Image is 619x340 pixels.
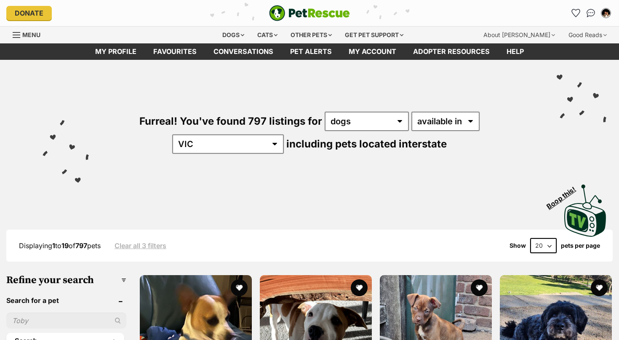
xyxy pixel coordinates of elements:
[602,9,610,17] img: Clare Duyker profile pic
[599,6,613,20] button: My account
[115,242,166,249] a: Clear all 3 filters
[87,43,145,60] a: My profile
[22,31,40,38] span: Menu
[282,43,340,60] a: Pet alerts
[563,27,613,43] div: Good Reads
[564,185,606,237] img: PetRescue TV logo
[52,241,55,250] strong: 1
[286,138,447,150] span: including pets located interstate
[61,241,69,250] strong: 19
[498,43,532,60] a: Help
[269,5,350,21] a: PetRescue
[205,43,282,60] a: conversations
[569,6,613,20] ul: Account quick links
[405,43,498,60] a: Adopter resources
[561,242,600,249] label: pets per page
[6,313,126,329] input: Toby
[75,241,87,250] strong: 797
[269,5,350,21] img: logo-e224e6f780fb5917bec1dbf3a21bbac754714ae5b6737aabdf751b685950b380.svg
[6,274,126,286] h3: Refine your search
[510,242,526,249] span: Show
[6,297,126,304] header: Search for a pet
[216,27,250,43] div: Dogs
[340,43,405,60] a: My account
[545,180,584,210] span: Boop this!
[471,279,488,296] button: favourite
[587,9,595,17] img: chat-41dd97257d64d25036548639549fe6c8038ab92f7586957e7f3b1b290dea8141.svg
[351,279,368,296] button: favourite
[145,43,205,60] a: Favourites
[251,27,283,43] div: Cats
[591,279,608,296] button: favourite
[478,27,561,43] div: About [PERSON_NAME]
[6,6,52,20] a: Donate
[231,279,248,296] button: favourite
[339,27,409,43] div: Get pet support
[569,6,582,20] a: Favourites
[285,27,338,43] div: Other pets
[13,27,46,42] a: Menu
[564,177,606,238] a: Boop this!
[139,115,322,127] span: Furreal! You've found 797 listings for
[19,241,101,250] span: Displaying to of pets
[584,6,598,20] a: Conversations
